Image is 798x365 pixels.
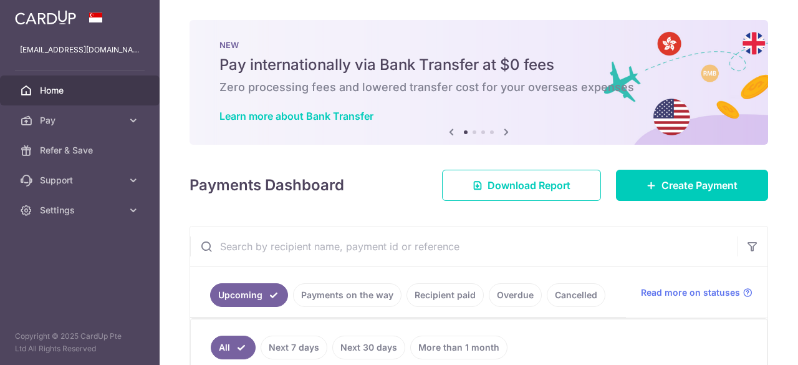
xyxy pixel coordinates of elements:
[547,283,605,307] a: Cancelled
[219,55,738,75] h5: Pay internationally via Bank Transfer at $0 fees
[410,336,507,359] a: More than 1 month
[488,178,570,193] span: Download Report
[40,114,122,127] span: Pay
[40,144,122,157] span: Refer & Save
[40,204,122,217] span: Settings
[442,170,601,201] a: Download Report
[40,174,122,187] span: Support
[40,84,122,97] span: Home
[641,286,740,299] span: Read more on statuses
[293,283,401,307] a: Payments on the way
[190,20,768,145] img: Bank transfer banner
[210,283,288,307] a: Upcoming
[20,44,140,56] p: [EMAIL_ADDRESS][DOMAIN_NAME]
[332,336,405,359] a: Next 30 days
[190,174,344,197] h4: Payments Dashboard
[15,10,76,25] img: CardUp
[489,283,542,307] a: Overdue
[219,80,738,95] h6: Zero processing fees and lowered transfer cost for your overseas expenses
[219,110,373,122] a: Learn more about Bank Transfer
[190,226,738,266] input: Search by recipient name, payment id or reference
[616,170,768,201] a: Create Payment
[261,336,327,359] a: Next 7 days
[641,286,752,299] a: Read more on statuses
[661,178,738,193] span: Create Payment
[211,336,256,359] a: All
[219,40,738,50] p: NEW
[406,283,484,307] a: Recipient paid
